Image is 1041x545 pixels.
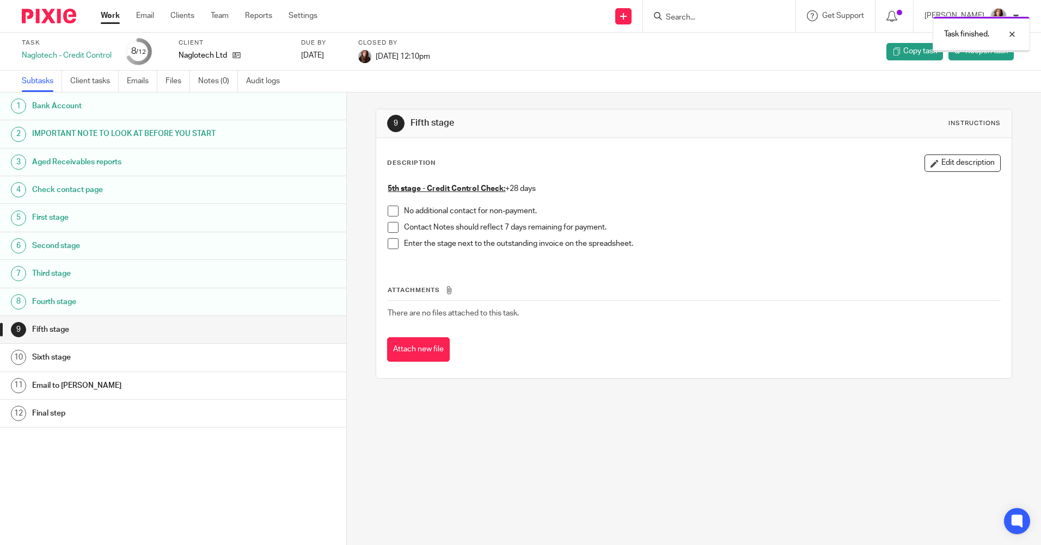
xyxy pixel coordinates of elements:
a: Email [136,10,154,21]
h1: Bank Account [32,98,235,114]
h1: Final step [32,405,235,422]
div: 9 [11,322,26,337]
div: [DATE] [301,50,345,61]
label: Due by [301,39,345,47]
div: 6 [11,238,26,253]
a: Subtasks [22,71,62,92]
a: Files [166,71,190,92]
h1: Fifth stage [32,321,235,338]
div: 5 [11,210,26,226]
div: Instructions [948,119,1001,128]
span: Attachments [388,287,440,293]
h1: Check contact page [32,182,235,198]
h1: First stage [32,209,235,226]
small: /12 [136,49,146,55]
a: Settings [289,10,317,21]
div: 2 [11,127,26,142]
div: 8 [131,45,146,58]
div: 11 [11,378,26,393]
div: 7 [11,266,26,281]
a: Reports [245,10,272,21]
div: 10 [11,350,26,365]
button: Attach new file [387,337,450,362]
h1: Sixth stage [32,349,235,366]
h1: IMPORTANT NOTE TO LOOK AT BEFORE YOU START [32,126,235,142]
p: No additional contact for non-payment. [404,206,1000,216]
div: 1 [11,98,26,114]
p: Enter the stage next to the outstanding invoice on the spreadsheet. [404,238,1000,249]
p: +28 days [388,183,1000,194]
h1: Fourth stage [32,294,235,310]
u: 5th stage - Credit Control Check: [388,185,505,193]
img: IMG_0011.jpg [358,50,371,63]
div: 4 [11,182,26,197]
p: Contact Notes should reflect 7 days remaining for payment. [404,222,1000,233]
span: [DATE] 12:10pm [376,52,430,60]
h1: Third stage [32,265,235,282]
div: 3 [11,154,26,170]
img: IMG_0011.jpg [990,8,1007,25]
a: Clients [170,10,194,21]
a: Client tasks [70,71,119,92]
span: There are no files attached to this task. [388,309,519,317]
div: Naglotech - Credit Control [22,50,112,61]
p: Naglotech Ltd [179,50,227,61]
a: Audit logs [246,71,288,92]
h1: Fifth stage [411,117,717,129]
label: Closed by [358,39,430,47]
p: Task finished. [944,29,989,40]
label: Task [22,39,112,47]
div: 12 [11,406,26,421]
h1: Aged Receivables reports [32,154,235,170]
h1: Second stage [32,238,235,254]
a: Notes (0) [198,71,238,92]
div: 9 [387,115,405,132]
img: Pixie [22,9,76,23]
p: Description [387,159,436,168]
a: Emails [127,71,157,92]
h1: Email to [PERSON_NAME] [32,377,235,394]
a: Work [101,10,120,21]
button: Edit description [924,154,1001,172]
div: 8 [11,294,26,309]
a: Team [211,10,229,21]
label: Client [179,39,287,47]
